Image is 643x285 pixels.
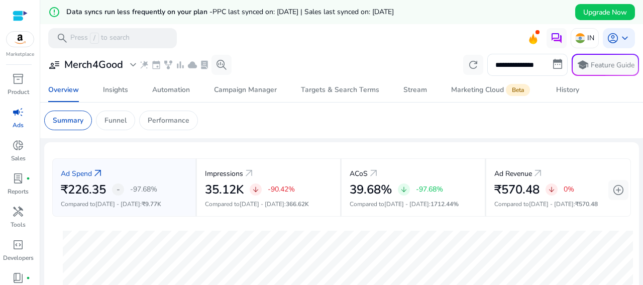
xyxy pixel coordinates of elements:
[494,200,622,209] p: Compared to :
[56,32,68,44] span: search
[212,7,394,17] span: PPC last synced on: [DATE] | Sales last synced on: [DATE]
[350,182,392,197] h2: 39.68%
[368,167,380,179] a: arrow_outward
[104,115,127,126] p: Funnel
[607,32,619,44] span: account_circle
[619,32,631,44] span: keyboard_arrow_down
[205,182,244,197] h2: 35.12K
[48,59,60,71] span: user_attributes
[11,154,26,163] p: Sales
[532,167,544,179] a: arrow_outward
[403,86,427,93] div: Stream
[608,180,628,200] button: add_circle
[66,8,394,17] h5: Data syncs run less frequently on your plan -
[556,86,579,93] div: History
[350,200,477,209] p: Compared to :
[575,4,635,20] button: Upgrade Now
[583,7,627,18] span: Upgrade Now
[350,168,368,179] p: ACoS
[575,33,585,43] img: in.svg
[214,86,277,93] div: Campaign Manager
[416,186,443,193] p: -97.68%
[151,60,161,70] span: event
[152,86,190,93] div: Automation
[53,115,83,126] p: Summary
[90,33,99,44] span: /
[575,200,598,208] span: ₹570.48
[127,59,139,71] span: expand_more
[494,182,540,197] h2: ₹570.48
[8,87,29,97] p: Product
[384,200,429,208] span: [DATE] - [DATE]
[12,172,24,184] span: lab_profile
[286,200,309,208] span: 366.62K
[612,184,624,196] span: add_circle
[61,200,187,209] p: Compared to :
[252,185,260,194] span: arrow_downward
[163,60,173,70] span: family_history
[48,6,60,18] mat-icon: error_outline
[205,168,243,179] p: Impressions
[591,60,634,70] p: Feature Guide
[243,167,255,179] a: arrow_outward
[199,60,209,70] span: lab_profile
[117,183,120,196] span: -
[12,239,24,251] span: code_blocks
[8,187,29,196] p: Reports
[211,55,232,75] button: search_insights
[431,200,459,208] span: 1712.44%
[268,186,295,193] p: -90.42%
[301,86,379,93] div: Targets & Search Terms
[564,186,574,193] p: 0%
[529,200,574,208] span: [DATE] - [DATE]
[463,55,483,75] button: refresh
[400,185,408,194] span: arrow_downward
[467,59,479,71] span: refresh
[577,59,589,71] span: school
[26,276,30,280] span: fiber_manual_record
[148,115,189,126] p: Performance
[572,54,639,76] button: schoolFeature Guide
[175,60,185,70] span: bar_chart
[11,220,26,229] p: Tools
[12,139,24,151] span: donut_small
[548,185,556,194] span: arrow_downward
[95,200,140,208] span: [DATE] - [DATE]
[451,86,532,94] div: Marketing Cloud
[61,168,92,179] p: Ad Spend
[139,60,149,70] span: wand_stars
[64,59,123,71] h3: Merch4Good
[70,33,130,44] p: Press to search
[92,167,104,179] a: arrow_outward
[587,29,594,47] p: IN
[6,51,34,58] p: Marketplace
[3,253,34,262] p: Developers
[7,32,34,47] img: amazon.svg
[216,59,228,71] span: search_insights
[12,206,24,218] span: handyman
[240,200,284,208] span: [DATE] - [DATE]
[12,272,24,284] span: book_4
[12,73,24,85] span: inventory_2
[12,106,24,118] span: campaign
[142,200,161,208] span: ₹9.77K
[187,60,197,70] span: cloud
[26,176,30,180] span: fiber_manual_record
[506,84,530,96] span: Beta
[494,168,532,179] p: Ad Revenue
[48,86,79,93] div: Overview
[130,186,157,193] p: -97.68%
[13,121,24,130] p: Ads
[103,86,128,93] div: Insights
[205,200,332,209] p: Compared to :
[61,182,106,197] h2: ₹226.35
